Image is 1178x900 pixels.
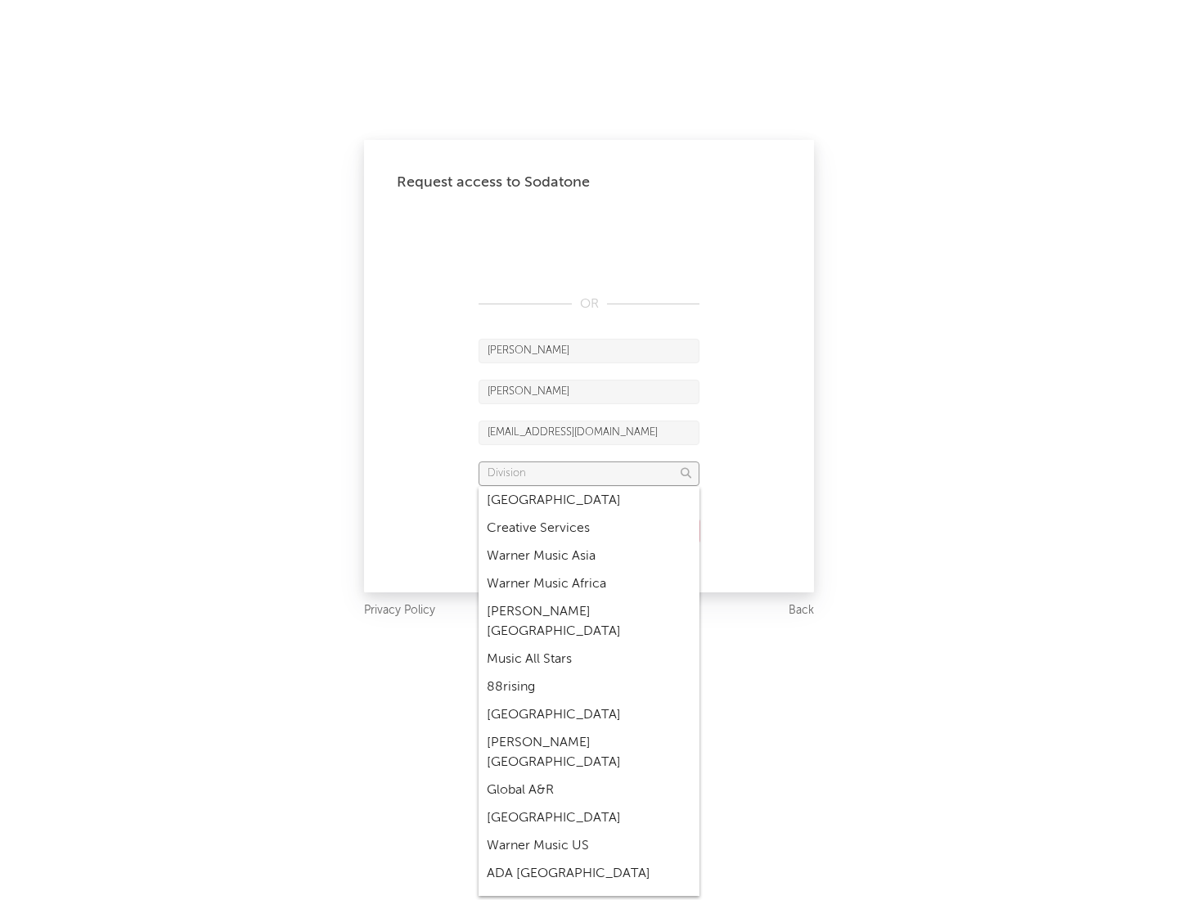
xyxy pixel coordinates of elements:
[397,173,781,192] div: Request access to Sodatone
[479,380,699,404] input: Last Name
[479,729,699,776] div: [PERSON_NAME] [GEOGRAPHIC_DATA]
[364,601,435,621] a: Privacy Policy
[479,461,699,486] input: Division
[479,421,699,445] input: Email
[789,601,814,621] a: Back
[479,295,699,314] div: OR
[479,804,699,832] div: [GEOGRAPHIC_DATA]
[479,860,699,888] div: ADA [GEOGRAPHIC_DATA]
[479,515,699,542] div: Creative Services
[479,487,699,515] div: [GEOGRAPHIC_DATA]
[479,339,699,363] input: First Name
[479,570,699,598] div: Warner Music Africa
[479,673,699,701] div: 88rising
[479,701,699,729] div: [GEOGRAPHIC_DATA]
[479,832,699,860] div: Warner Music US
[479,646,699,673] div: Music All Stars
[479,542,699,570] div: Warner Music Asia
[479,598,699,646] div: [PERSON_NAME] [GEOGRAPHIC_DATA]
[479,776,699,804] div: Global A&R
